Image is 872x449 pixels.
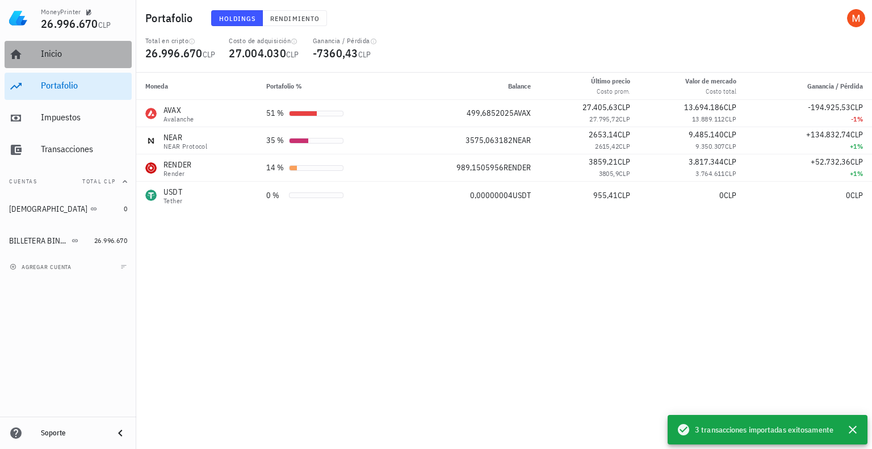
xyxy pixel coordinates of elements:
div: USDT [163,186,182,198]
a: Transacciones [5,136,132,163]
span: 13.889.112 [692,115,725,123]
a: Portafolio [5,73,132,100]
div: Soporte [41,429,104,438]
span: CLP [618,190,630,200]
div: RENDER-icon [145,162,157,174]
span: -7360,43 [313,45,358,61]
span: 2615,42 [595,142,619,150]
div: Portafolio [41,80,127,91]
span: CLP [618,157,630,167]
span: 26.996.670 [145,45,203,61]
div: Costo prom. [591,86,630,96]
div: Último precio [591,76,630,86]
div: Inicio [41,48,127,59]
div: Ganancia / Pérdida [313,36,377,45]
div: 35 % [266,135,284,146]
div: +1 [754,141,863,152]
span: 0,00000004 [470,190,513,200]
span: CLP [286,49,299,60]
span: CLP [850,157,863,167]
span: 9.350.307 [695,142,725,150]
div: NEAR-icon [145,135,157,146]
span: CLP [618,129,630,140]
span: +52.732,36 [811,157,850,167]
span: 3859,21 [589,157,618,167]
span: CLP [724,190,736,200]
span: 2653,14 [589,129,618,140]
div: BILLETERA BINANCE [9,236,69,246]
a: [DEMOGRAPHIC_DATA] 0 [5,195,132,223]
div: +1 [754,168,863,179]
span: 0 [124,204,127,213]
span: CLP [358,49,371,60]
div: Costo total [685,86,736,96]
span: +134.832,74 [806,129,850,140]
div: NEAR [163,132,207,143]
span: CLP [850,129,863,140]
div: [DEMOGRAPHIC_DATA] [9,204,88,214]
span: Portafolio % [266,82,302,90]
th: Moneda [136,73,257,100]
span: CLP [619,142,630,150]
span: 26.996.670 [94,236,127,245]
div: avatar [847,9,865,27]
div: NEAR Protocol [163,143,207,150]
span: CLP [98,20,111,30]
span: CLP [850,102,863,112]
th: Ganancia / Pérdida: Sin ordenar. Pulse para ordenar de forma ascendente. [745,73,872,100]
span: 955,41 [593,190,618,200]
span: CLP [724,157,736,167]
span: CLP [724,102,736,112]
span: 13.694.186 [684,102,724,112]
div: Render [163,170,192,177]
span: 3575,063182 [466,135,513,145]
span: USDT [513,190,531,200]
span: 499,6852025 [467,108,514,118]
div: AVAX-icon [145,108,157,119]
div: 14 % [266,162,284,174]
span: 3.817.344 [689,157,724,167]
div: Total en cripto [145,36,215,45]
div: Tether [163,198,182,204]
span: CLP [725,169,736,178]
span: -194.925,53 [808,102,850,112]
span: CLP [619,115,630,123]
span: 27.004.030 [229,45,286,61]
div: Avalanche [163,116,194,123]
span: agregar cuenta [12,263,72,271]
span: 3 transacciones importadas exitosamente [695,423,833,436]
div: Impuestos [41,112,127,123]
span: AVAX [514,108,531,118]
div: USDT-icon [145,190,157,201]
div: 51 % [266,107,284,119]
th: Balance: Sin ordenar. Pulse para ordenar de forma ascendente. [401,73,540,100]
span: CLP [725,142,736,150]
h1: Portafolio [145,9,198,27]
span: 27.795,72 [589,115,619,123]
a: Inicio [5,41,132,68]
span: CLP [725,115,736,123]
a: BILLETERA BINANCE 26.996.670 [5,227,132,254]
div: MoneyPrinter [41,7,81,16]
span: 0 [719,190,724,200]
div: -1 [754,114,863,125]
span: 3805,9 [599,169,619,178]
span: 3.764.611 [695,169,725,178]
div: Transacciones [41,144,127,154]
span: Rendimiento [270,14,320,23]
span: Moneda [145,82,168,90]
a: Impuestos [5,104,132,132]
button: CuentasTotal CLP [5,168,132,195]
span: % [857,115,863,123]
span: 27.405,63 [582,102,618,112]
span: Total CLP [82,178,116,185]
button: Rendimiento [263,10,327,26]
th: Portafolio %: Sin ordenar. Pulse para ordenar de forma ascendente. [257,73,401,100]
span: Holdings [219,14,256,23]
span: 989,1505956 [456,162,504,173]
span: % [857,142,863,150]
span: CLP [203,49,216,60]
div: AVAX [163,104,194,116]
div: RENDER [163,159,192,170]
span: CLP [619,169,630,178]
